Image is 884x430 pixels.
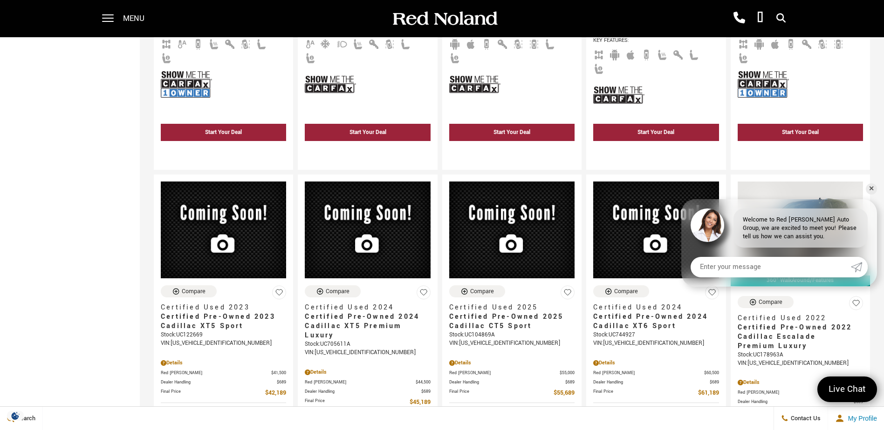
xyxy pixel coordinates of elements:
span: Lane Keep Assist [528,40,540,47]
a: Final Price $61,189 [593,388,719,398]
span: Auto Climate Control [177,40,188,47]
a: Final Price $45,189 [305,397,430,407]
span: Certified Used 2023 [161,303,279,312]
span: Apple Car-Play [625,50,636,57]
span: Keyless Entry [497,40,508,47]
a: Red [PERSON_NAME] $55,000 [449,370,575,376]
a: Certified Used 2024Certified Pre-Owned 2024 Cadillac XT6 Sport [593,303,719,331]
span: Backup Camera [785,40,796,47]
span: Keyless Entry [801,40,812,47]
span: Apple Car-Play [769,40,781,47]
img: 2024 Cadillac XT5 Premium Luxury [305,181,430,278]
div: VIN: [US_VEHICLE_IDENTIFICATION_NUMBER] [449,339,575,348]
div: Start Your Deal [305,124,430,141]
button: Open user profile menu [828,407,884,430]
span: Keyless Entry [368,40,379,47]
div: undefined - Pre-Owned 2011 Cadillac DTS Platinum With Navigation [305,143,430,161]
a: Final Price $42,189 [161,388,286,398]
span: Android Auto [754,40,765,47]
span: $55,000 [560,370,575,376]
a: Red [PERSON_NAME] $41,500 [161,370,286,376]
span: Fog Lights [336,40,348,47]
button: Compare Vehicle [738,296,794,308]
span: Backup Camera [481,40,492,47]
span: $41,500 [271,370,286,376]
div: Stock : UC744927 [593,331,719,339]
img: Red Noland Auto Group [391,11,498,27]
span: Memory Seats [161,54,172,60]
div: Stock : UC104869A [449,331,575,339]
div: Pricing Details - Certified Pre-Owned 2022 Cadillac Escalade Premium Luxury With Navigation & 4WD [738,378,863,387]
span: $689 [565,379,575,386]
span: Certified Pre-Owned 2025 Cadillac CT5 Sport [449,312,568,331]
span: Android Auto [449,40,460,47]
span: Certified Used 2022 [738,314,856,323]
img: Show Me the CARFAX Badge [305,67,356,101]
span: Memory Seats [449,54,460,60]
img: 2024 Cadillac XT6 Sport [593,181,719,278]
a: Red [PERSON_NAME] $65,000 [738,389,863,396]
span: $61,189 [698,388,719,398]
span: Apple Car-Play [465,40,476,47]
div: Compare [182,287,206,296]
span: Certified Used 2024 [305,303,423,312]
span: Backup Camera [192,40,204,47]
button: Save Vehicle [705,285,719,303]
div: Start Your Deal [738,124,863,141]
span: Cooled Seats [321,40,332,47]
span: AWD [161,40,172,47]
span: Dealer Handling [305,388,421,395]
div: Welcome to Red [PERSON_NAME] Auto Group, we are excited to meet you! Please tell us how we can as... [733,208,868,248]
span: Dealer Handling [449,379,565,386]
img: Agent profile photo [691,208,724,242]
div: Pricing Details - Certified Pre-Owned 2024 Cadillac XT5 Premium Luxury With Navigation & AWD [305,368,430,376]
a: Certified Used 2024Certified Pre-Owned 2024 Cadillac XT5 Premium Luxury [305,303,430,340]
span: $689 [421,388,431,395]
div: Pricing Details - Certified Pre-Owned 2025 Cadillac CT5 Sport With Navigation & AWD [449,359,575,367]
span: Final Price [593,388,698,398]
a: Red [PERSON_NAME] $44,500 [305,379,430,386]
img: 2023 Cadillac XT5 Sport [161,181,286,278]
div: Stock : UC122669 [161,331,286,339]
span: My Profile [844,415,877,422]
div: Compare [326,287,349,296]
div: Start Your Deal [493,128,530,136]
span: Red [PERSON_NAME] [161,370,271,376]
span: Memory Seats [593,64,604,71]
div: Start Your Deal [161,124,286,141]
span: $45,189 [410,397,431,407]
div: VIN: [US_VEHICLE_IDENTIFICATION_NUMBER] [593,339,719,348]
a: Dealer Handling $689 [305,388,430,395]
button: Save Vehicle [272,285,286,303]
div: Compare [470,287,494,296]
div: Start Your Deal [593,124,719,141]
span: Keyless Entry [672,50,684,57]
span: Heated Seats [352,40,363,47]
span: Final Price [305,397,409,407]
span: Dealer Handling [738,398,854,405]
div: undefined - Certified Pre-Owned 2022 Cadillac XT4 Sport AWD [738,143,863,161]
span: Certified Pre-Owned 2024 Cadillac XT6 Sport [593,312,712,331]
a: Certified Used 2022Certified Pre-Owned 2022 Cadillac Escalade Premium Luxury [738,314,863,351]
img: 2022 Cadillac Escalade Premium Luxury [738,181,863,275]
a: Certified Used 2025Certified Pre-Owned 2025 Cadillac CT5 Sport [449,303,575,331]
a: Dealer Handling $689 [449,379,575,386]
span: Final Price [449,388,554,398]
div: undefined - Pre-Owned 2018 Cadillac XT5 Premium Luxury With Navigation & AWD [593,143,719,161]
span: Contact Us [788,414,821,423]
span: Red [PERSON_NAME] [449,370,560,376]
span: Red [PERSON_NAME] [305,379,415,386]
span: Final Price [161,388,265,398]
span: Memory Seats [305,54,316,60]
img: Show Me the CARFAX Badge [449,67,500,101]
section: Click to Open Cookie Consent Modal [5,411,26,421]
div: undefined - Pre-Owned 2014 Cadillac XTS Vsport Premium With Navigation & AWD [161,143,286,161]
div: VIN: [US_VEHICLE_IDENTIFICATION_NUMBER] [161,339,286,348]
img: Show Me the CARFAX 1-Owner Badge [161,67,212,101]
span: Certified Used 2024 [593,303,712,312]
div: Pricing Details - Certified Pre-Owned 2023 Cadillac XT5 Sport With Navigation & AWD [161,359,286,367]
span: Lane Warning [817,40,828,47]
span: Certified Pre-Owned 2023 Cadillac XT5 Sport [161,312,279,331]
div: Start Your Deal [349,128,386,136]
div: undefined - Pre-Owned 2020 Cadillac XT4 Premium Luxury [449,143,575,161]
